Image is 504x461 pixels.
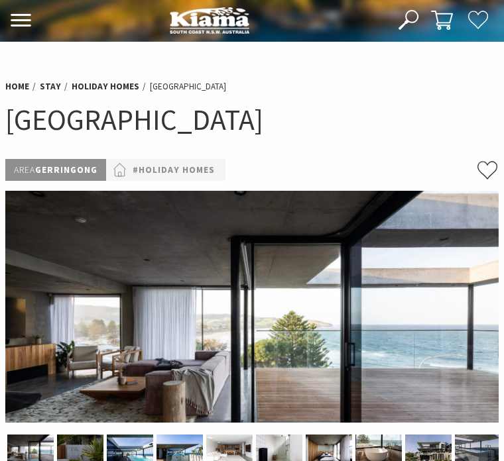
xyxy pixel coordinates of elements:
[107,435,153,461] img: Bunker House
[170,7,249,34] img: Kiama Logo
[57,435,103,461] img: Bunker House
[355,435,402,461] img: Bunker House
[72,81,139,93] a: Holiday Homes
[256,435,302,461] img: Bunker House
[157,435,203,461] img: Bunker House
[405,435,452,461] img: Front
[133,162,215,178] a: #Holiday Homes
[14,164,35,176] span: Area
[5,159,106,181] p: Gerringong
[5,81,29,93] a: Home
[455,435,501,461] img: Pool
[5,101,499,139] h1: [GEOGRAPHIC_DATA]
[206,435,253,461] img: Bunker House
[150,80,226,94] li: [GEOGRAPHIC_DATA]
[40,81,61,93] a: Stay
[306,435,352,461] img: Bunker House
